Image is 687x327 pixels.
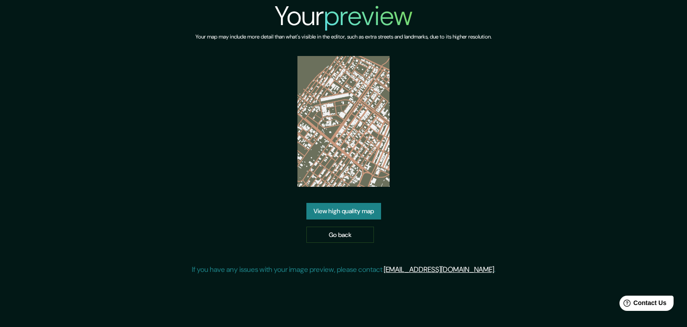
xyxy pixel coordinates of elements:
a: View high quality map [306,203,381,219]
iframe: Help widget launcher [607,292,677,317]
img: created-map-preview [297,56,390,187]
p: If you have any issues with your image preview, please contact . [192,264,496,275]
a: [EMAIL_ADDRESS][DOMAIN_NAME] [384,265,494,274]
h6: Your map may include more detail than what's visible in the editor, such as extra streets and lan... [195,32,492,42]
a: Go back [306,227,374,243]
